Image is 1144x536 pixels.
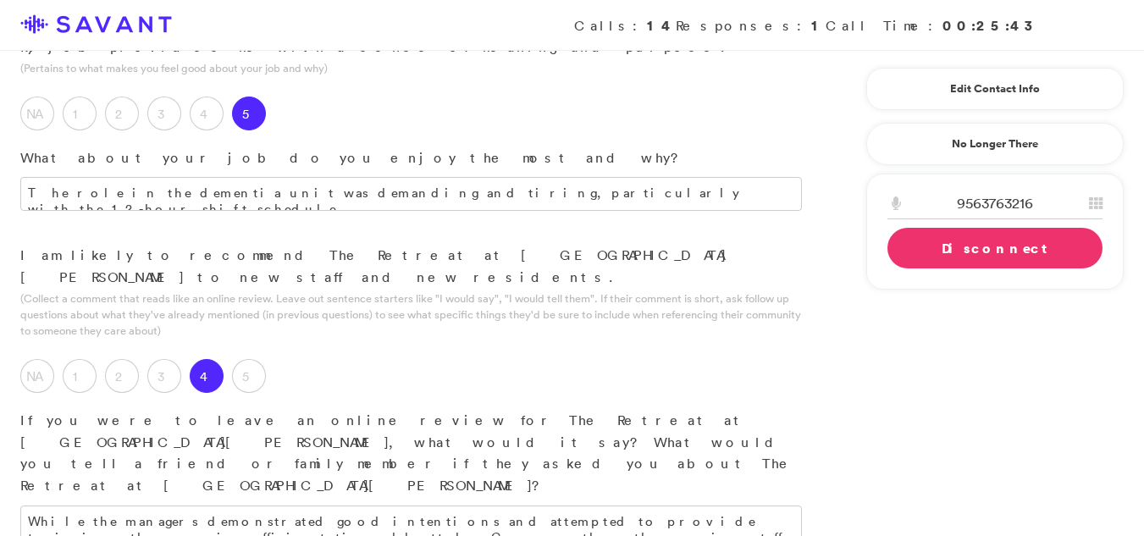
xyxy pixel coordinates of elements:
[20,245,802,288] p: I am likely to recommend The Retreat at [GEOGRAPHIC_DATA][PERSON_NAME] to new staff and new resid...
[190,359,224,393] label: 4
[147,359,181,393] label: 3
[20,359,54,393] label: NA
[811,16,826,35] strong: 1
[20,60,802,76] p: (Pertains to what makes you feel good about your job and why)
[232,359,266,393] label: 5
[20,97,54,130] label: NA
[647,16,676,35] strong: 14
[887,75,1103,102] a: Edit Contact Info
[866,123,1124,165] a: No Longer There
[105,359,139,393] label: 2
[147,97,181,130] label: 3
[20,147,802,169] p: What about your job do you enjoy the most and why?
[232,97,266,130] label: 5
[63,359,97,393] label: 1
[105,97,139,130] label: 2
[20,410,802,496] p: If you were to leave an online review for The Retreat at [GEOGRAPHIC_DATA][PERSON_NAME], what wou...
[887,228,1103,268] a: Disconnect
[63,97,97,130] label: 1
[942,16,1039,35] strong: 00:25:43
[190,97,224,130] label: 4
[20,290,802,340] p: (Collect a comment that reads like an online review. Leave out sentence starters like "I would sa...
